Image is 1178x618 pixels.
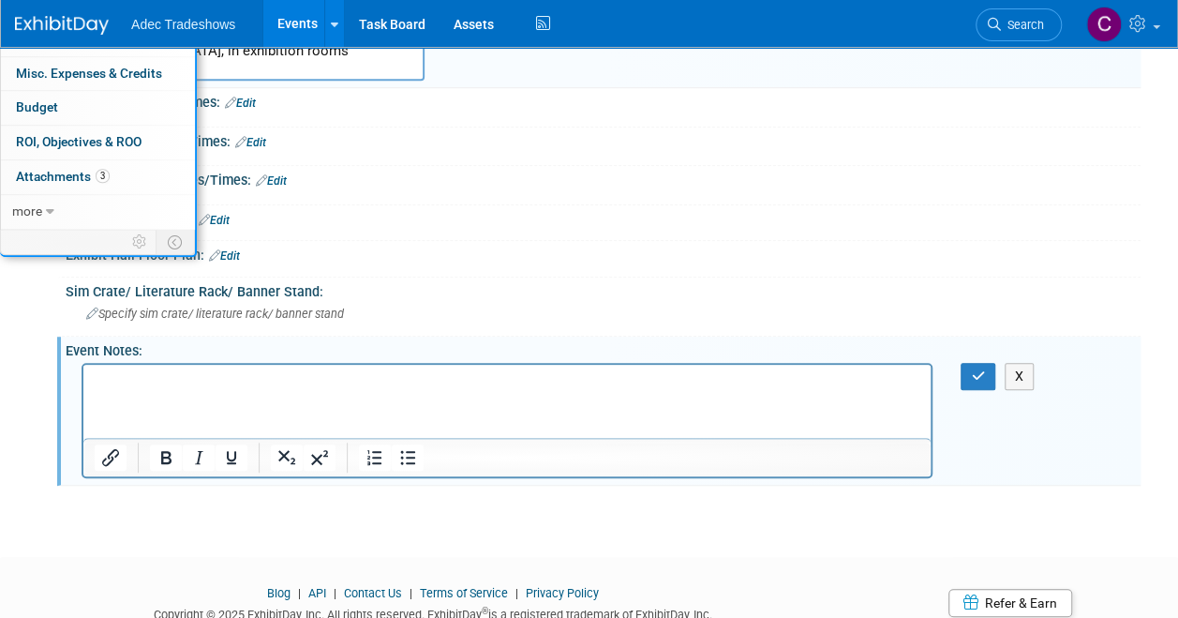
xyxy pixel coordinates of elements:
button: Bold [150,445,182,471]
iframe: Rich Text Area [83,365,931,438]
div: Event Notes: [66,337,1141,360]
a: API [308,586,326,600]
a: Misc. Expenses & Credits [1,57,195,91]
div: Booth Dismantle Dates/Times: [66,166,1141,190]
img: Carol Schmidlin [1086,7,1122,42]
a: ROI, Objectives & ROO [1,126,195,159]
div: Exhibit Hall Floor Plan: [66,241,1141,265]
span: Specify sim crate/ literature rack/ banner stand [86,307,344,321]
a: Search [976,8,1062,41]
a: Terms of Service [420,586,508,600]
a: Edit [235,136,266,149]
a: Edit [209,249,240,263]
div: Exhibitor Prospectus: [66,205,1141,230]
a: more [1,195,195,229]
a: Budget [1,91,195,125]
a: Edit [225,97,256,110]
span: | [405,586,417,600]
button: Subscript [271,445,303,471]
a: Attachments3 [1,160,195,194]
td: Toggle Event Tabs [157,230,195,254]
div: Booth Set-up Dates/Times: [66,128,1141,152]
span: 3 [96,169,110,183]
span: Search [1001,18,1044,32]
span: Adec Tradeshows [131,17,235,32]
span: | [293,586,306,600]
button: Bullet list [392,445,424,471]
a: Edit [256,174,287,188]
a: Edit [199,214,230,227]
button: Numbered list [359,445,391,471]
div: Sim Crate/ Literature Rack/ Banner Stand: [66,278,1141,301]
button: Superscript [304,445,336,471]
a: Contact Us [344,586,402,600]
sup: ® [482,606,488,616]
button: Underline [216,445,247,471]
button: Insert/edit link [95,445,127,471]
span: | [511,586,523,600]
a: Privacy Policy [526,586,599,600]
a: Refer & Earn [948,589,1072,617]
a: Blog [267,586,291,600]
img: ExhibitDay [15,16,109,35]
span: Attachments [16,169,110,184]
button: X [1005,363,1035,390]
button: Italic [183,445,215,471]
td: Personalize Event Tab Strip [124,230,157,254]
span: Budget [16,99,58,114]
span: ROI, Objectives & ROO [16,134,142,149]
span: | [329,586,341,600]
span: more [12,203,42,219]
span: Misc. Expenses & Credits [16,66,162,81]
div: Exhibit Hall Dates/Times: [66,88,1141,113]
